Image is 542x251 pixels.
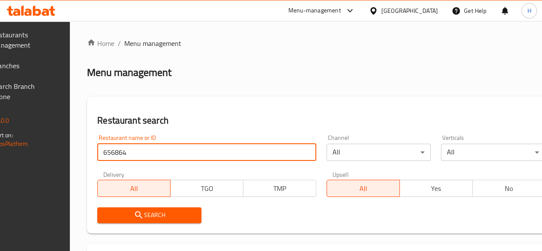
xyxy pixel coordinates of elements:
[101,182,167,195] span: All
[527,6,531,15] span: H
[326,180,400,197] button: All
[103,171,125,177] label: Delivery
[247,182,313,195] span: TMP
[87,38,114,48] a: Home
[174,182,240,195] span: TGO
[243,180,316,197] button: TMP
[118,38,121,48] li: /
[170,180,243,197] button: TGO
[124,38,181,48] span: Menu management
[288,6,341,16] div: Menu-management
[97,180,171,197] button: All
[97,207,201,223] button: Search
[381,6,438,15] div: [GEOGRAPHIC_DATA]
[476,182,542,195] span: No
[87,66,171,79] h2: Menu management
[403,182,469,195] span: Yes
[104,210,195,221] span: Search
[326,144,431,161] div: All
[399,180,473,197] button: Yes
[332,171,348,177] label: Upsell
[330,182,396,195] span: All
[97,144,316,161] input: Search for restaurant name or ID..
